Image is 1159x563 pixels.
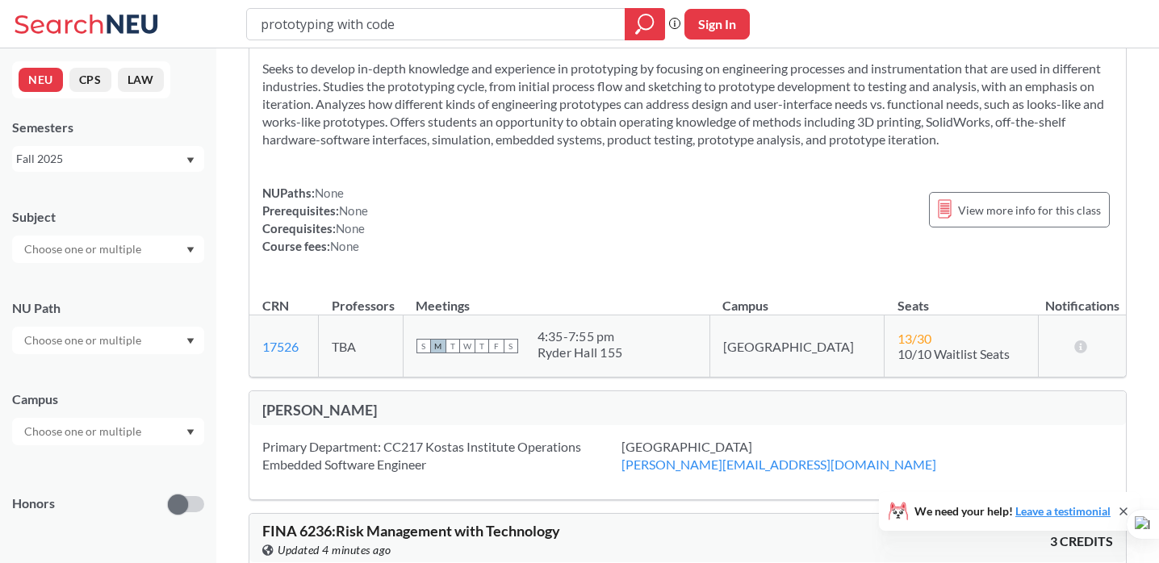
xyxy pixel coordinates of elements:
[709,281,884,315] th: Campus
[262,184,368,255] div: NUPaths: Prerequisites: Corequisites: Course fees:
[16,150,185,168] div: Fall 2025
[339,203,368,218] span: None
[319,281,403,315] th: Professors
[262,60,1113,148] section: Seeks to develop in-depth knowledge and experience in prototyping by focusing on engineering proc...
[186,247,195,253] svg: Dropdown arrow
[12,494,55,513] p: Honors
[19,68,63,92] button: NEU
[621,457,936,472] a: [PERSON_NAME][EMAIL_ADDRESS][DOMAIN_NAME]
[262,438,621,473] div: Primary Department: CC217 Kostas Institute Operations Embedded Software Engineer
[12,119,204,136] div: Semesters
[489,339,504,353] span: F
[186,157,195,164] svg: Dropdown arrow
[186,429,195,436] svg: Dropdown arrow
[1050,532,1113,550] span: 3 CREDITS
[278,541,391,559] span: Updated 4 minutes ago
[259,10,613,38] input: Class, professor, course number, "phrase"
[431,339,446,353] span: M
[262,297,289,315] div: CRN
[16,331,152,350] input: Choose one or multiple
[12,236,204,263] div: Dropdown arrow
[625,8,665,40] div: magnifying glass
[897,346,1010,361] span: 10/10 Waitlist Seats
[262,401,688,419] div: [PERSON_NAME]
[446,339,460,353] span: T
[315,186,344,200] span: None
[621,438,977,473] div: [GEOGRAPHIC_DATA]
[504,339,518,353] span: S
[538,328,623,344] div: 4:35 - 7:55 pm
[16,240,152,259] input: Choose one or multiple
[330,239,359,253] span: None
[118,68,164,92] button: LAW
[1015,504,1111,518] a: Leave a testimonial
[262,339,299,354] a: 17526
[635,13,655,35] svg: magnifying glass
[897,331,931,346] span: 13 / 30
[684,9,750,40] button: Sign In
[475,339,489,353] span: T
[958,200,1101,220] span: View more info for this class
[12,327,204,354] div: Dropdown arrow
[885,281,1039,315] th: Seats
[12,208,204,226] div: Subject
[12,299,204,317] div: NU Path
[319,315,403,377] td: TBA
[12,418,204,445] div: Dropdown arrow
[12,146,204,172] div: Fall 2025Dropdown arrow
[186,338,195,344] svg: Dropdown arrow
[403,281,709,315] th: Meetings
[262,522,560,540] span: FINA 6236 : Risk Management with Technology
[914,506,1111,517] span: We need your help!
[460,339,475,353] span: W
[416,339,431,353] span: S
[16,422,152,441] input: Choose one or multiple
[69,68,111,92] button: CPS
[1038,281,1126,315] th: Notifications
[12,390,204,408] div: Campus
[336,221,365,236] span: None
[538,344,623,361] div: Ryder Hall 155
[709,315,884,377] td: [GEOGRAPHIC_DATA]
